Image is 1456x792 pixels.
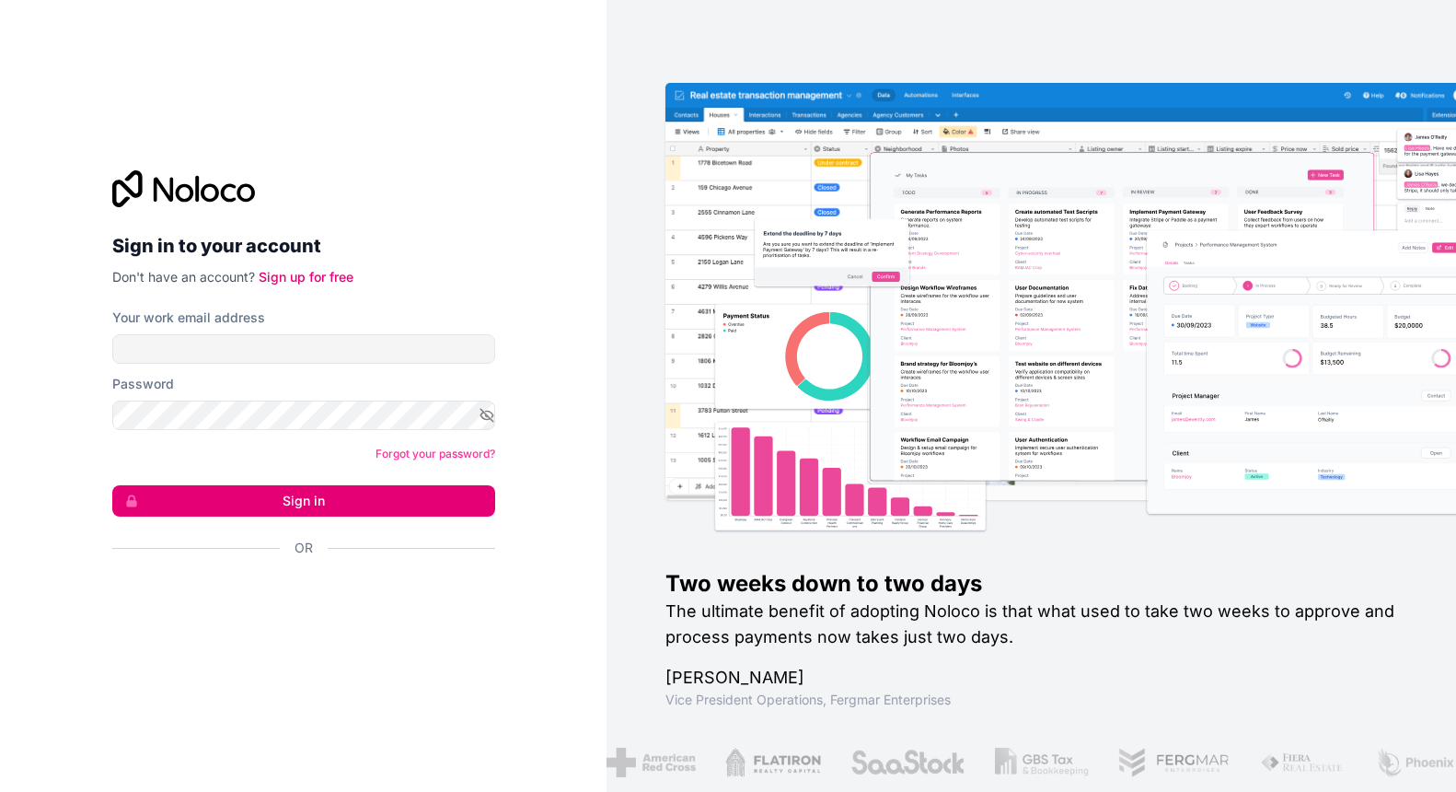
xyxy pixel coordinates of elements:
[112,269,255,285] span: Don't have an account?
[665,691,1397,709] h1: Vice President Operations , Fergmar Enterprises
[1115,748,1228,777] img: /assets/fergmar-CudnrXN5.png
[112,309,265,327] label: Your work email address
[112,334,495,364] input: Email address
[848,748,963,777] img: /assets/saastock-C6Zbiodz.png
[604,748,693,777] img: /assets/american-red-cross-BAupjrZR.png
[112,375,174,393] label: Password
[722,748,818,777] img: /assets/flatiron-C8eUkumj.png
[295,539,313,557] span: Or
[376,447,495,460] a: Forgot your password?
[112,229,495,262] h2: Sign in to your account
[112,485,495,517] button: Sign in
[259,269,353,285] a: Sign up for free
[665,665,1397,691] h1: [PERSON_NAME]
[112,401,495,430] input: Password
[665,569,1397,599] h1: Two weeks down to two days
[665,599,1397,650] h2: The ultimate benefit of adopting Noloco is that what used to take two weeks to approve and proces...
[1257,748,1344,777] img: /assets/fiera-fwj2N5v4.png
[992,748,1086,777] img: /assets/gbstax-C-GtDUiK.png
